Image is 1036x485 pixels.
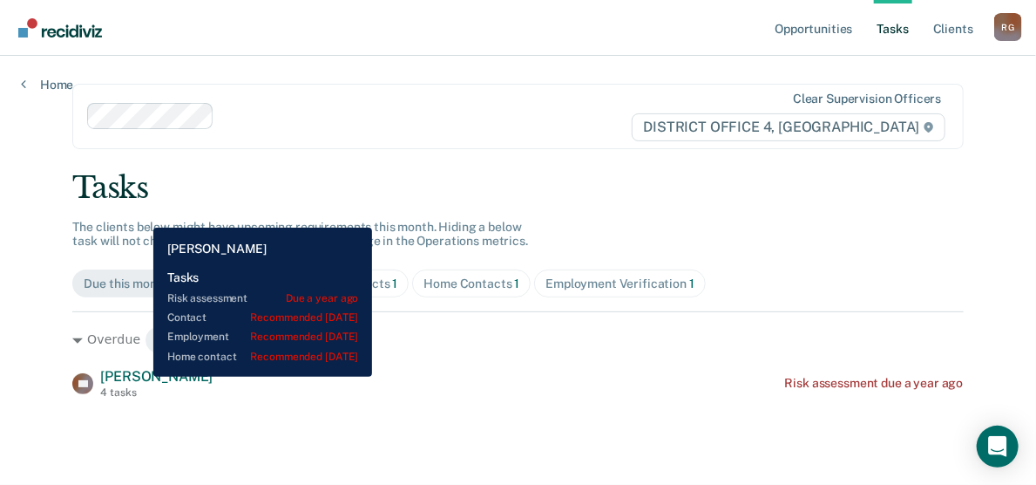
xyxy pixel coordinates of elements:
[202,277,312,291] div: Risk Assessments
[423,277,519,291] div: Home Contacts
[785,376,964,391] div: Risk assessment due a year ago
[307,277,312,290] span: 1
[72,326,963,354] div: Overdue 1
[72,220,528,249] span: The clients below might have upcoming requirements this month. Hiding a below task will not chang...
[171,277,176,290] span: 1
[994,13,1022,41] div: R G
[689,277,694,290] span: 1
[393,277,398,290] span: 1
[84,277,176,291] div: Due this month
[100,386,213,399] div: 4 tasks
[18,18,102,38] img: Recidiviz
[977,426,1019,468] div: Open Intercom Messenger
[72,170,963,206] div: Tasks
[21,77,73,92] a: Home
[793,92,941,106] div: Clear supervision officers
[514,277,519,290] span: 1
[994,13,1022,41] button: Profile dropdown button
[338,277,398,291] div: Contacts
[100,368,213,385] span: [PERSON_NAME]
[145,326,173,354] span: 1
[545,277,694,291] div: Employment Verification
[632,113,945,141] span: DISTRICT OFFICE 4, [GEOGRAPHIC_DATA]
